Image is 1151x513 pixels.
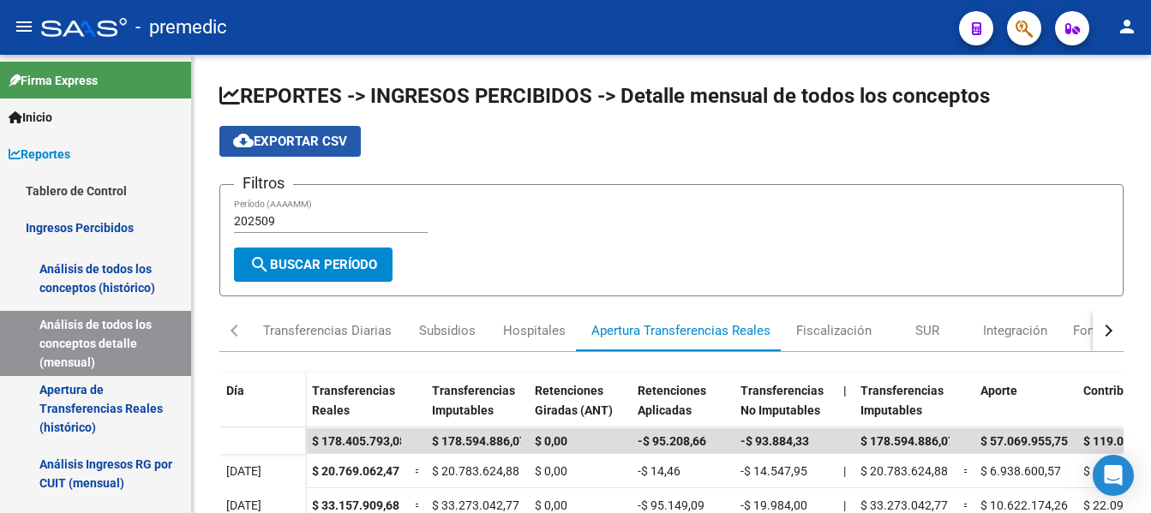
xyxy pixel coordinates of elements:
[226,384,244,397] span: Día
[219,126,361,157] button: Exportar CSV
[432,464,519,478] span: $ 20.783.624,88
[415,498,422,512] span: =
[219,84,990,108] span: REPORTES -> INGRESOS PERCIBIDOS -> Detalle mensual de todos los conceptos
[415,464,422,478] span: =
[249,254,270,275] mat-icon: search
[9,108,52,127] span: Inicio
[860,498,948,512] span: $ 33.273.042,77
[234,171,293,195] h3: Filtros
[535,464,567,478] span: $ 0,00
[432,434,526,448] span: $ 178.594.886,07
[1117,16,1137,37] mat-icon: person
[860,464,948,478] span: $ 20.783.624,88
[860,434,955,448] span: $ 178.594.886,07
[915,321,939,340] div: SUR
[638,434,706,448] span: -$ 95.208,66
[9,71,98,90] span: Firma Express
[312,384,395,417] span: Transferencias Reales
[854,373,956,444] datatable-header-cell: Transferencias Imputables
[312,434,406,448] span: $ 178.405.793,08
[631,373,734,444] datatable-header-cell: Retenciones Aplicadas
[234,248,393,282] button: Buscar Período
[963,464,970,478] span: =
[432,498,519,512] span: $ 33.273.042,77
[796,321,872,340] div: Fiscalización
[983,321,1047,340] div: Integración
[1093,455,1134,496] div: Open Intercom Messenger
[535,384,613,417] span: Retenciones Giradas (ANT)
[305,373,408,444] datatable-header-cell: Transferencias Reales
[740,384,824,417] span: Transferencias No Imputables
[312,464,399,478] span: $ 20.769.062,47
[249,257,377,272] span: Buscar Período
[740,498,807,512] span: -$ 19.984,00
[843,384,847,397] span: |
[233,134,347,149] span: Exportar CSV
[740,464,807,478] span: -$ 14.547,95
[9,145,70,164] span: Reportes
[638,498,704,512] span: -$ 95.149,09
[740,434,809,448] span: -$ 93.884,33
[312,498,399,512] span: $ 33.157.909,68
[980,434,1068,448] span: $ 57.069.955,75
[980,384,1017,397] span: Aporte
[638,464,680,478] span: -$ 14,46
[535,434,567,448] span: $ 0,00
[263,321,392,340] div: Transferencias Diarias
[734,373,836,444] datatable-header-cell: Transferencias No Imputables
[843,464,846,478] span: |
[135,9,227,46] span: - premedic
[980,498,1068,512] span: $ 10.622.174,26
[226,464,261,478] span: [DATE]
[591,321,770,340] div: Apertura Transferencias Reales
[528,373,631,444] datatable-header-cell: Retenciones Giradas (ANT)
[843,498,846,512] span: |
[980,464,1061,478] span: $ 6.938.600,57
[963,498,970,512] span: =
[836,373,854,444] datatable-header-cell: |
[425,373,528,444] datatable-header-cell: Transferencias Imputables
[219,373,305,444] datatable-header-cell: Día
[419,321,476,340] div: Subsidios
[503,321,566,340] div: Hospitales
[432,384,515,417] span: Transferencias Imputables
[638,384,706,417] span: Retenciones Aplicadas
[226,498,261,512] span: [DATE]
[860,384,944,417] span: Transferencias Imputables
[14,16,34,37] mat-icon: menu
[535,498,567,512] span: $ 0,00
[233,130,254,151] mat-icon: cloud_download
[974,373,1076,444] datatable-header-cell: Aporte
